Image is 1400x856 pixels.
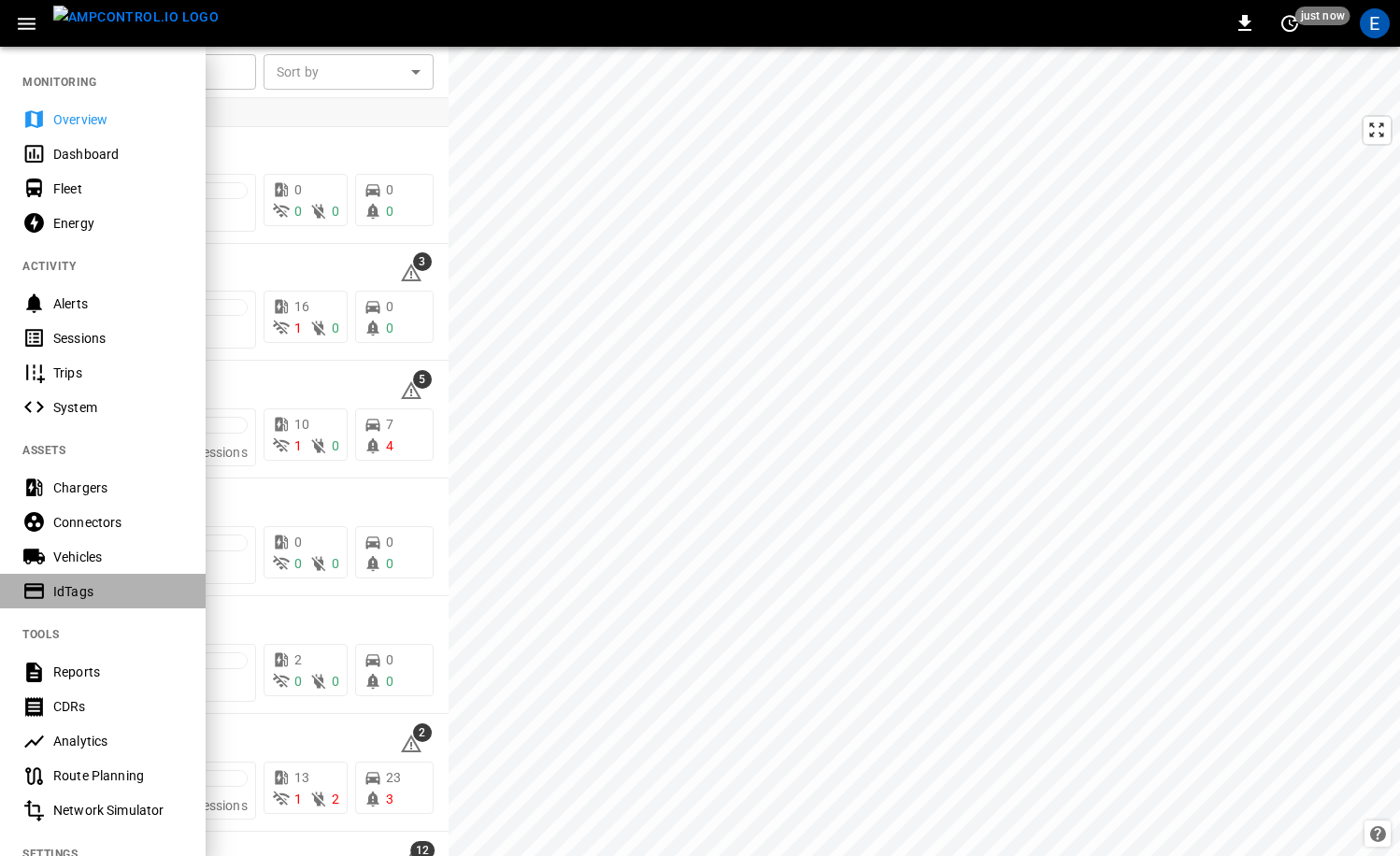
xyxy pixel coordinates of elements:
div: Vehicles [53,548,183,566]
div: IdTags [53,582,183,601]
span: just now [1295,7,1350,25]
div: Network Simulator [53,801,183,820]
div: Alerts [53,294,183,313]
div: Chargers [53,478,183,497]
div: Overview [53,110,183,129]
div: Connectors [53,513,183,532]
img: ampcontrol.io logo [53,6,219,29]
div: Route Planning [53,766,183,785]
div: Fleet [53,179,183,198]
div: CDRs [53,697,183,716]
div: profile-icon [1360,8,1390,38]
div: Sessions [53,329,183,348]
div: System [53,398,183,417]
button: set refresh interval [1275,8,1305,38]
div: Trips [53,364,183,382]
div: Energy [53,214,183,233]
div: Dashboard [53,145,183,164]
div: Reports [53,663,183,681]
div: Analytics [53,732,183,750]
